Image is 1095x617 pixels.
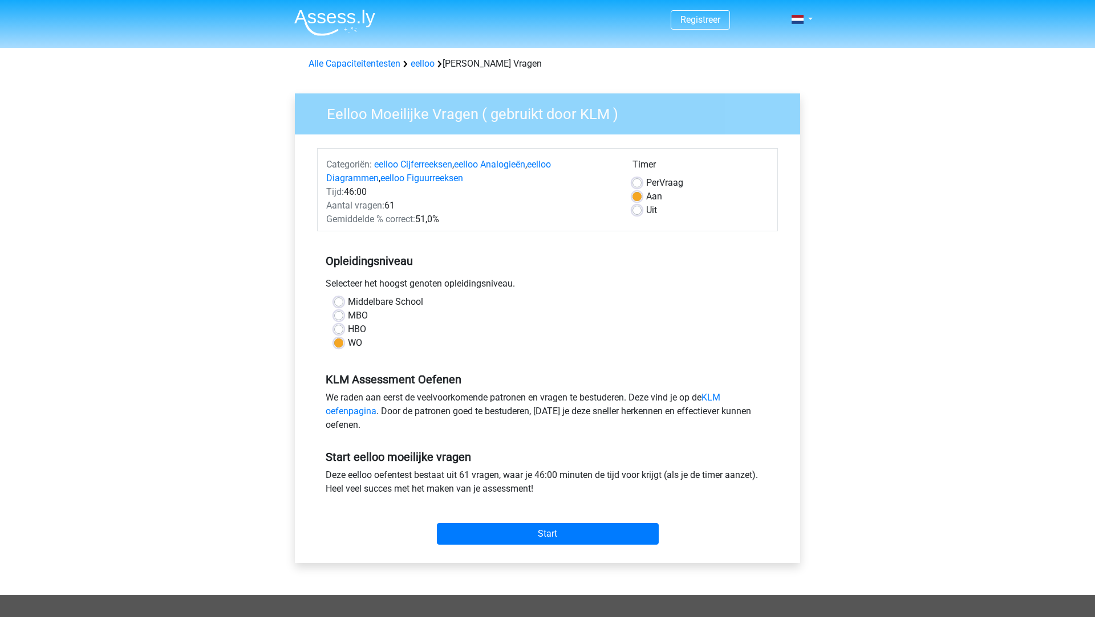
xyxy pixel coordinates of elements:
[374,159,452,170] a: eelloo Cijferreeksen
[348,295,423,309] label: Middelbare School
[326,250,769,272] h5: Opleidingsniveau
[411,58,435,69] a: eelloo
[632,158,769,176] div: Timer
[454,159,525,170] a: eelloo Analogieën
[317,468,778,500] div: Deze eelloo oefentest bestaat uit 61 vragen, waar je 46:00 minuten de tijd voor krijgt (als je de...
[317,391,778,436] div: We raden aan eerst de veelvoorkomende patronen en vragen te bestuderen. Deze vind je op de . Door...
[318,199,624,213] div: 61
[294,9,375,36] img: Assessly
[318,213,624,226] div: 51,0%
[313,101,792,123] h3: Eelloo Moeilijke Vragen ( gebruikt door KLM )
[646,177,659,188] span: Per
[317,277,778,295] div: Selecteer het hoogst genoten opleidingsniveau.
[348,309,368,322] label: MBO
[304,57,791,71] div: [PERSON_NAME] Vragen
[318,185,624,199] div: 46:00
[680,14,720,25] a: Registreer
[348,322,366,336] label: HBO
[646,203,657,217] label: Uit
[326,186,344,197] span: Tijd:
[326,214,415,224] span: Gemiddelde % correct:
[646,176,683,190] label: Vraag
[326,159,372,170] span: Categoriën:
[380,173,463,183] a: eelloo Figuurreeksen
[326,373,769,386] h5: KLM Assessment Oefenen
[348,336,362,350] label: WO
[309,58,400,69] a: Alle Capaciteitentesten
[326,450,769,464] h5: Start eelloo moeilijke vragen
[646,190,662,203] label: Aan
[318,158,624,185] div: , , ,
[437,523,659,545] input: Start
[326,200,384,211] span: Aantal vragen:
